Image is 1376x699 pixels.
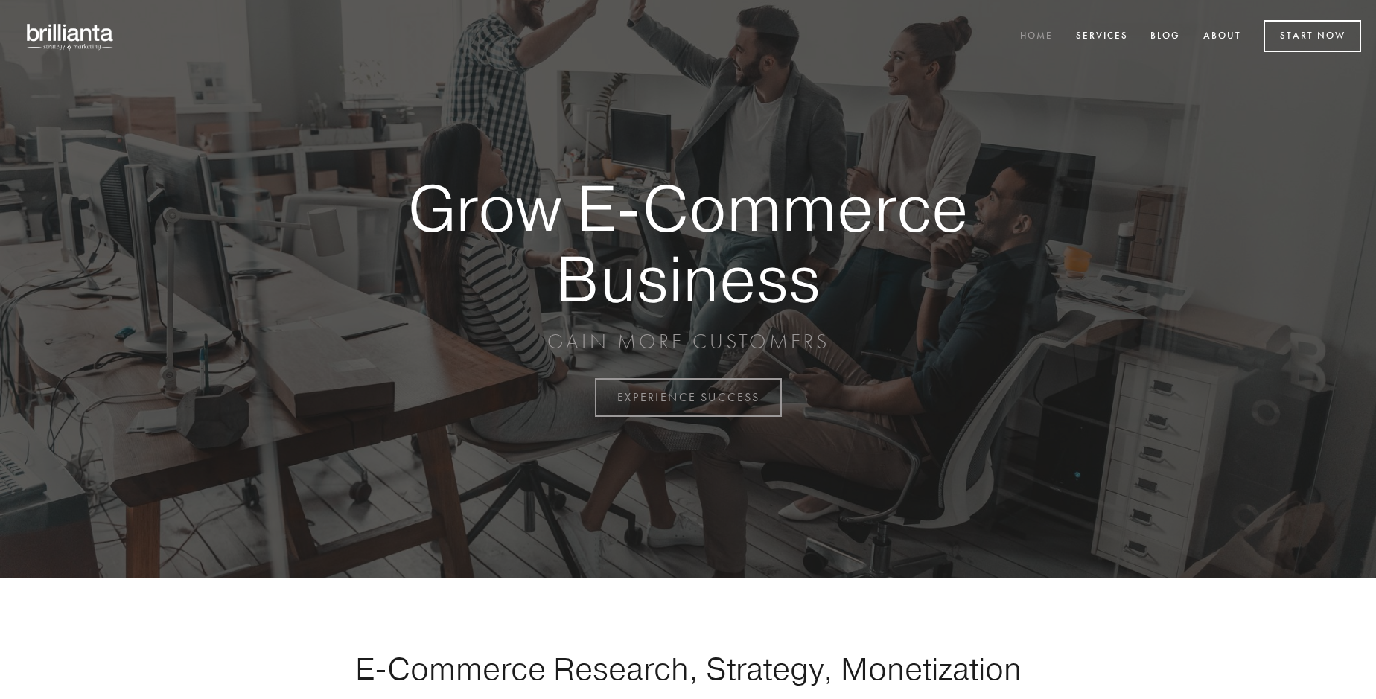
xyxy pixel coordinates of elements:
a: Start Now [1264,20,1361,52]
h1: E-Commerce Research, Strategy, Monetization [308,650,1068,687]
a: Home [1010,25,1063,49]
img: brillianta - research, strategy, marketing [15,15,127,58]
a: Services [1066,25,1138,49]
a: EXPERIENCE SUCCESS [595,378,782,417]
strong: Grow E-Commerce Business [356,173,1020,313]
a: About [1194,25,1251,49]
p: GAIN MORE CUSTOMERS [356,328,1020,355]
a: Blog [1141,25,1190,49]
